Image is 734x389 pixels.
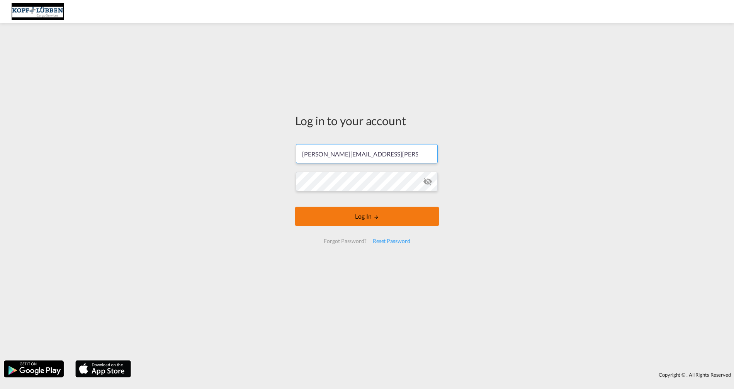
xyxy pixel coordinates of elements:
img: google.png [3,360,65,378]
input: Enter email/phone number [296,144,438,163]
div: Reset Password [370,234,413,248]
button: LOGIN [295,207,439,226]
img: apple.png [75,360,132,378]
div: Log in to your account [295,112,439,129]
img: 25cf3bb0aafc11ee9c4fdbd399af7748.JPG [12,3,64,20]
div: Forgot Password? [321,234,369,248]
md-icon: icon-eye-off [423,177,432,186]
div: Copyright © . All Rights Reserved [135,368,734,381]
